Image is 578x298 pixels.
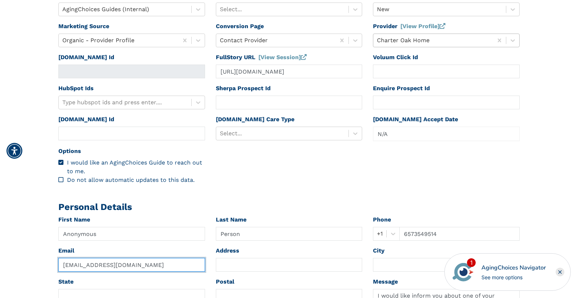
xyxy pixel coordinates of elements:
label: Provider [373,22,445,31]
div: I would like an AgingChoices Guide to reach out to me. [67,158,205,176]
label: Options [58,147,81,155]
label: Message [373,277,398,286]
a: [View Session] [258,54,307,61]
div: Do not allow automatic updates to this data. [58,176,205,184]
label: Address [216,246,239,255]
label: [DOMAIN_NAME] Accept Date [373,115,458,124]
div: Accessibility Menu [6,143,22,159]
label: State [58,277,74,286]
div: I would like an AgingChoices Guide to reach out to me. [58,158,205,176]
label: FullStory URL [216,53,307,62]
h2: Personal Details [58,202,520,212]
a: [View Profile] [400,23,445,30]
label: Postal [216,277,234,286]
label: Voluum Click Id [373,53,418,62]
div: Close [556,268,564,276]
div: Do not allow automatic updates to this data. [67,176,205,184]
label: City [373,246,384,255]
label: [DOMAIN_NAME] Id [58,53,114,62]
label: [DOMAIN_NAME] Id [58,115,114,124]
label: Enquire Prospect Id [373,84,430,93]
div: 1 [467,258,476,267]
div: See more options [481,273,546,281]
label: Email [58,246,74,255]
label: Marketing Source [58,22,109,31]
img: avatar [451,260,475,284]
label: Sherpa Prospect Id [216,84,271,93]
label: Conversion Page [216,22,264,31]
label: HubSpot Ids [58,84,94,93]
div: Popover trigger [373,127,520,141]
label: [DOMAIN_NAME] Care Type [216,115,294,124]
label: First Name [58,215,90,224]
label: Last Name [216,215,246,224]
div: AgingChoices Navigator [481,263,546,272]
label: Phone [373,215,391,224]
